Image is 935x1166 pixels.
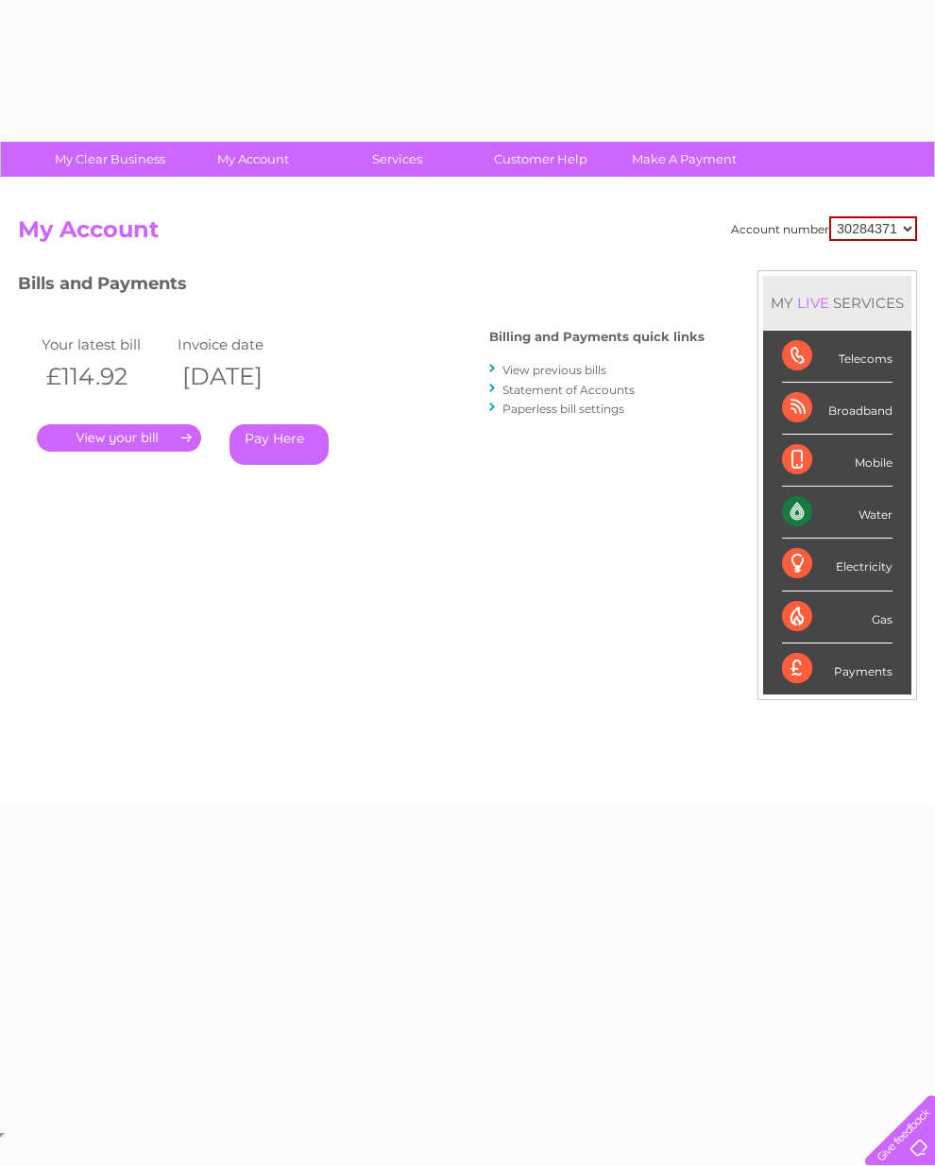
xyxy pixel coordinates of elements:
[37,357,173,396] th: £114.92
[176,142,331,177] a: My Account
[782,643,892,694] div: Payments
[173,357,309,396] th: [DATE]
[606,142,762,177] a: Make A Payment
[37,424,201,452] a: .
[173,332,309,357] td: Invoice date
[18,216,917,252] h2: My Account
[502,402,624,416] a: Paperless bill settings
[782,331,892,383] div: Telecoms
[782,592,892,643] div: Gas
[489,330,705,344] h4: Billing and Payments quick links
[731,216,917,241] div: Account number
[782,539,892,591] div: Electricity
[502,363,606,377] a: View previous bills
[782,435,892,487] div: Mobile
[37,332,173,357] td: Your latest bill
[32,142,188,177] a: My Clear Business
[229,424,329,465] a: Pay Here
[782,487,892,539] div: Water
[18,270,705,303] h3: Bills and Payments
[793,294,833,312] div: LIVE
[463,142,619,177] a: Customer Help
[763,276,911,330] div: MY SERVICES
[319,142,475,177] a: Services
[502,383,635,397] a: Statement of Accounts
[782,383,892,435] div: Broadband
